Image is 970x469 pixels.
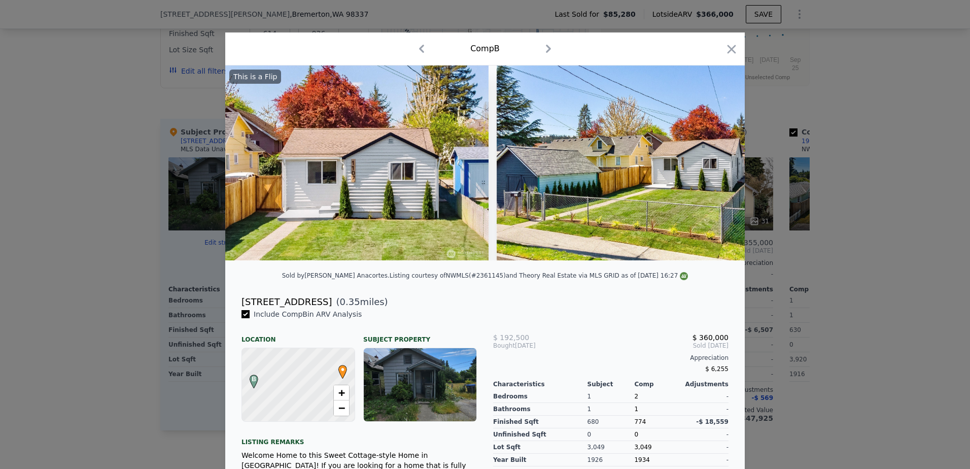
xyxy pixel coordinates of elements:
[282,272,390,279] div: Sold by [PERSON_NAME] Anacortes .
[634,380,681,388] div: Comp
[247,375,261,384] span: B
[493,342,515,350] span: Bought
[241,295,332,309] div: [STREET_ADDRESS]
[634,418,646,425] span: 774
[241,327,355,344] div: Location
[587,428,635,441] div: 0
[634,454,681,466] div: 1934
[334,400,349,416] a: Zoom out
[493,454,587,466] div: Year Built
[241,430,477,446] div: Listing remarks
[587,441,635,454] div: 3,049
[336,365,342,371] div: •
[332,295,388,309] span: ( miles)
[493,441,587,454] div: Lot Sqft
[338,401,345,414] span: −
[705,365,729,373] span: $ 6,255
[634,403,681,416] div: 1
[340,296,360,307] span: 0.35
[390,272,688,279] div: Listing courtesy of NWMLS (#2361145) and Theory Real Estate via MLS GRID as of [DATE] 16:27
[493,354,729,362] div: Appreciation
[634,431,638,438] span: 0
[493,416,587,428] div: Finished Sqft
[681,428,729,441] div: -
[493,390,587,403] div: Bedrooms
[681,403,729,416] div: -
[681,441,729,454] div: -
[470,43,500,55] div: Comp B
[572,342,729,350] span: Sold [DATE]
[692,333,729,342] span: $ 360,000
[247,375,253,381] div: B
[225,65,489,260] img: Property Img
[634,444,651,451] span: 3,049
[587,390,635,403] div: 1
[681,380,729,388] div: Adjustments
[493,380,587,388] div: Characteristics
[250,310,366,318] span: Include Comp B in ARV Analysis
[587,403,635,416] div: 1
[681,390,729,403] div: -
[587,454,635,466] div: 1926
[587,416,635,428] div: 680
[696,418,729,425] span: -$ 18,559
[493,333,529,342] span: $ 192,500
[587,380,635,388] div: Subject
[336,362,350,377] span: •
[493,403,587,416] div: Bathrooms
[680,272,688,280] img: NWMLS Logo
[334,385,349,400] a: Zoom in
[338,386,345,399] span: +
[229,70,281,84] div: This is a Flip
[493,342,572,350] div: [DATE]
[634,393,638,400] span: 2
[363,327,477,344] div: Subject Property
[681,454,729,466] div: -
[497,65,789,260] img: Property Img
[493,428,587,441] div: Unfinished Sqft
